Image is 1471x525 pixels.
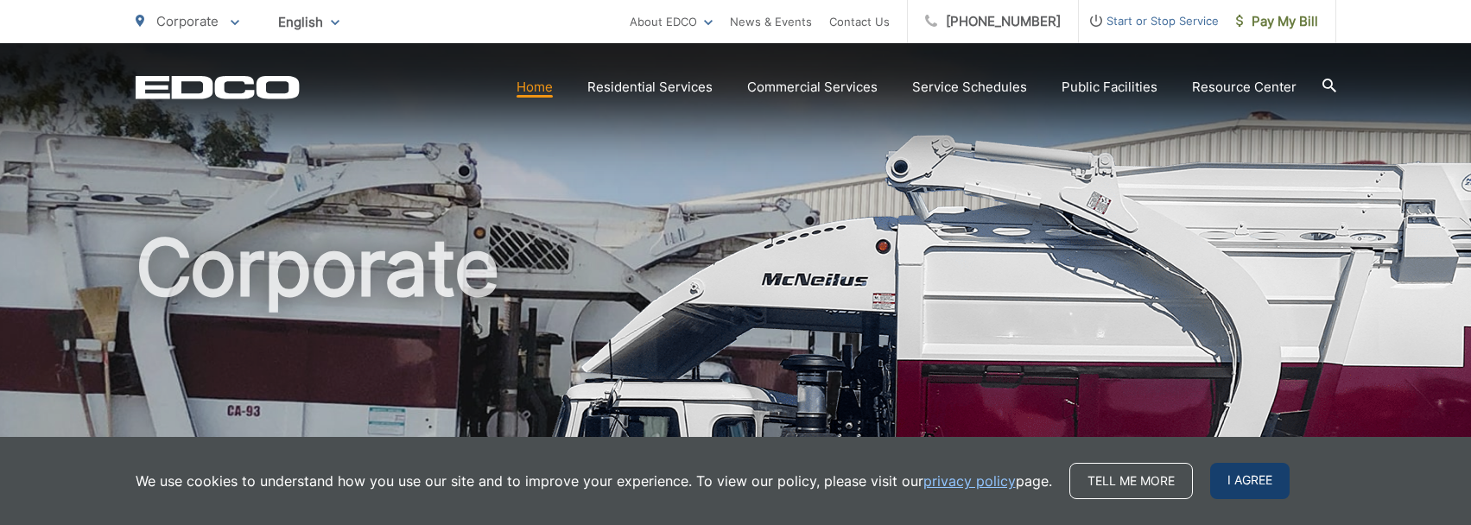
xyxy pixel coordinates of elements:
[136,471,1052,491] p: We use cookies to understand how you use our site and to improve your experience. To view our pol...
[1236,11,1318,32] span: Pay My Bill
[1210,463,1290,499] span: I agree
[517,77,553,98] a: Home
[912,77,1027,98] a: Service Schedules
[747,77,878,98] a: Commercial Services
[1062,77,1157,98] a: Public Facilities
[136,75,300,99] a: EDCD logo. Return to the homepage.
[730,11,812,32] a: News & Events
[829,11,890,32] a: Contact Us
[1069,463,1193,499] a: Tell me more
[1192,77,1297,98] a: Resource Center
[265,7,352,37] span: English
[587,77,713,98] a: Residential Services
[156,13,219,29] span: Corporate
[630,11,713,32] a: About EDCO
[923,471,1016,491] a: privacy policy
